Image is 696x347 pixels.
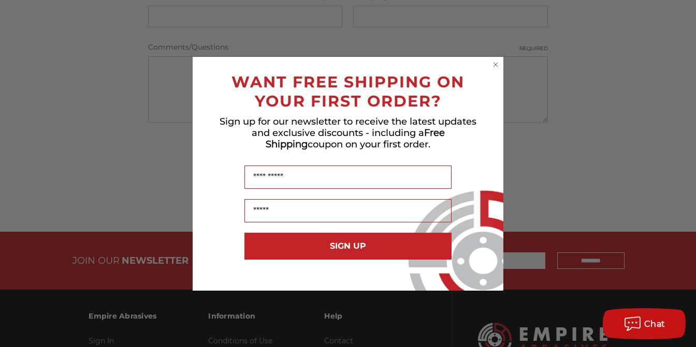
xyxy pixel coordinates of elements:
button: SIGN UP [244,233,452,260]
button: Chat [603,308,686,339]
span: Sign up for our newsletter to receive the latest updates and exclusive discounts - including a co... [220,116,476,150]
input: Email [244,199,452,222]
span: Chat [644,319,665,329]
span: WANT FREE SHIPPING ON YOUR FIRST ORDER? [231,72,465,111]
span: Free Shipping [266,127,445,150]
button: Close dialog [490,59,501,70]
